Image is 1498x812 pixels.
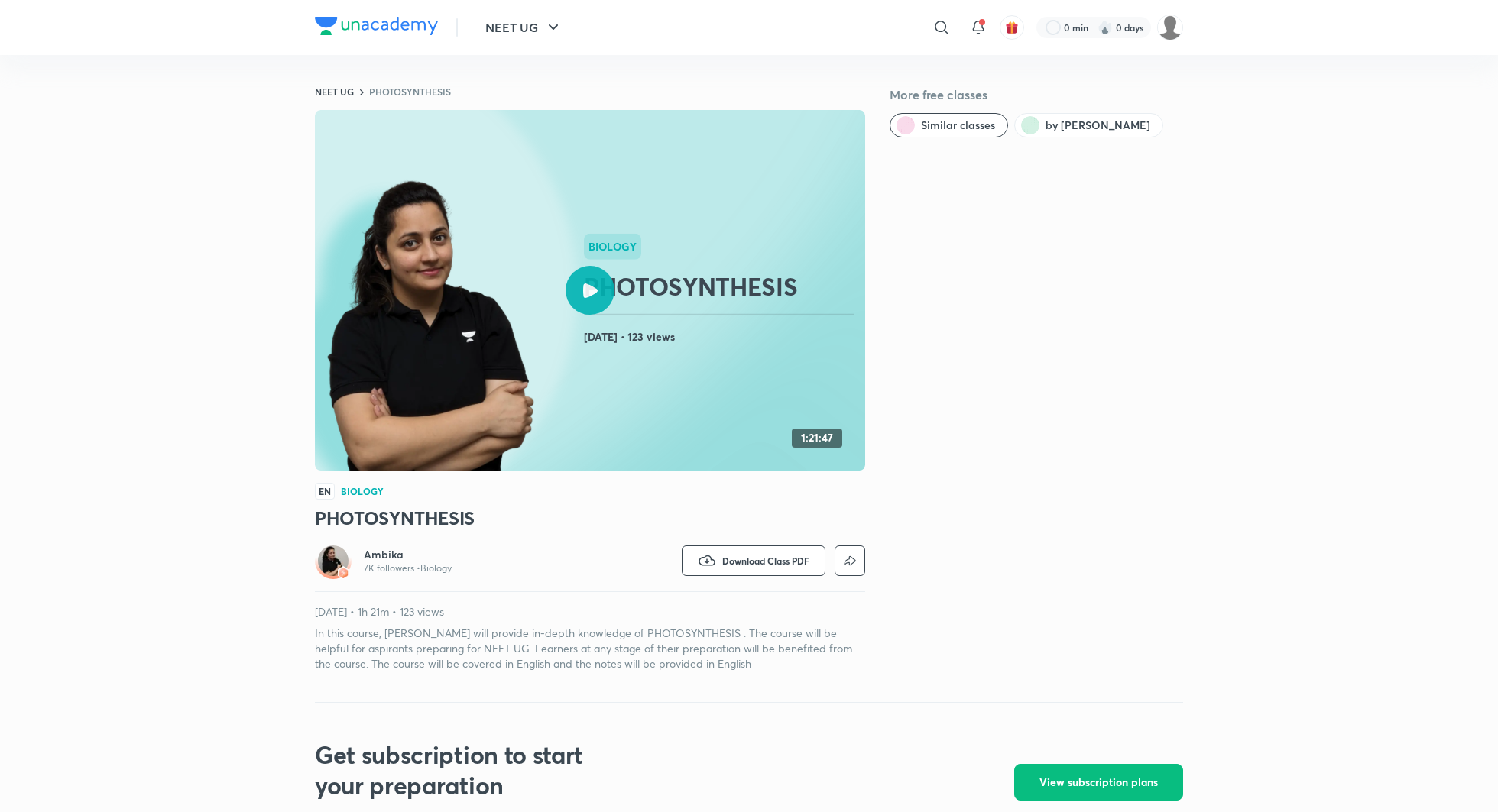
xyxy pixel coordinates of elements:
[315,506,865,530] h3: PHOTOSYNTHESIS
[315,626,865,671] p: In this course, [PERSON_NAME] will provide in-depth knowledge of PHOTOSYNTHESIS . The course will...
[315,483,335,500] span: EN
[341,487,384,496] h4: Biology
[1014,113,1163,137] button: by Ambika
[315,17,438,39] a: Company Logo
[1098,20,1113,35] img: streak
[1157,15,1183,40] img: Siddharth Mitra
[1014,764,1183,801] button: View subscription plans
[476,12,572,43] button: NEET UG
[338,568,349,578] img: badge
[315,17,438,35] img: Company Logo
[1000,15,1024,40] button: avatar
[315,604,865,620] p: [DATE] • 1h 21m • 123 views
[890,86,1183,104] h5: More free classes
[315,739,628,801] h2: Get subscription to start your preparation
[921,118,995,133] span: Similar classes
[801,432,833,445] h4: 1:21:47
[1046,118,1150,133] span: by Ambika
[1039,775,1158,790] span: View subscription plans
[584,271,859,302] h2: PHOTOSYNTHESIS
[890,113,1008,137] button: Similar classes
[315,542,352,579] a: Avatarbadge
[722,555,809,567] span: Download Class PDF
[1005,21,1019,34] img: avatar
[369,86,451,98] a: PHOTOSYNTHESIS
[318,545,349,576] img: Avatar
[364,562,452,574] p: 7K followers • Biology
[584,327,859,347] h4: [DATE] • 123 views
[364,547,452,562] a: Ambika
[682,545,825,576] button: Download Class PDF
[315,86,354,98] a: NEET UG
